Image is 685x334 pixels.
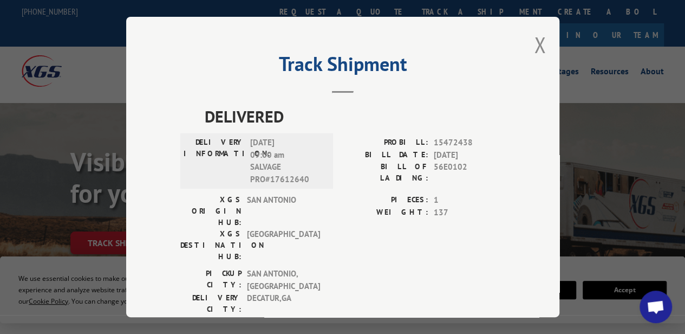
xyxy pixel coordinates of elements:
[180,228,242,262] label: XGS DESTINATION HUB:
[434,194,505,207] span: 1
[343,149,428,161] label: BILL DATE:
[343,206,428,219] label: WEIGHT:
[250,137,323,185] span: [DATE] 09:00 am SALVAGE PRO#17612640
[434,137,505,149] span: 15472438
[205,104,505,129] span: DELIVERED
[343,194,428,207] label: PIECES:
[343,161,428,184] label: BILL OF LADING:
[184,137,245,185] label: DELIVERY INFORMATION:
[247,268,320,292] span: SAN ANTONIO , [GEOGRAPHIC_DATA]
[180,268,242,292] label: PICKUP CITY:
[180,194,242,228] label: XGS ORIGIN HUB:
[180,56,505,77] h2: Track Shipment
[534,30,546,59] button: Close modal
[640,291,672,323] div: Open chat
[343,137,428,149] label: PROBILL:
[434,206,505,219] span: 137
[247,194,320,228] span: SAN ANTONIO
[247,228,320,262] span: [GEOGRAPHIC_DATA]
[434,149,505,161] span: [DATE]
[180,292,242,315] label: DELIVERY CITY:
[434,161,505,184] span: 56E0102
[247,292,320,315] span: DECATUR , GA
